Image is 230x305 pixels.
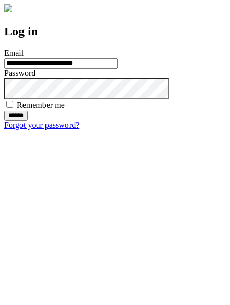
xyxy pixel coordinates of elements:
h2: Log in [4,25,226,38]
img: logo-4e3dc11c47720685a147b03b5a06dd966a58ff35d612b21f08c02c0306f2b779.png [4,4,12,12]
label: Password [4,69,35,77]
label: Email [4,49,24,57]
label: Remember me [17,101,65,110]
a: Forgot your password? [4,121,79,129]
